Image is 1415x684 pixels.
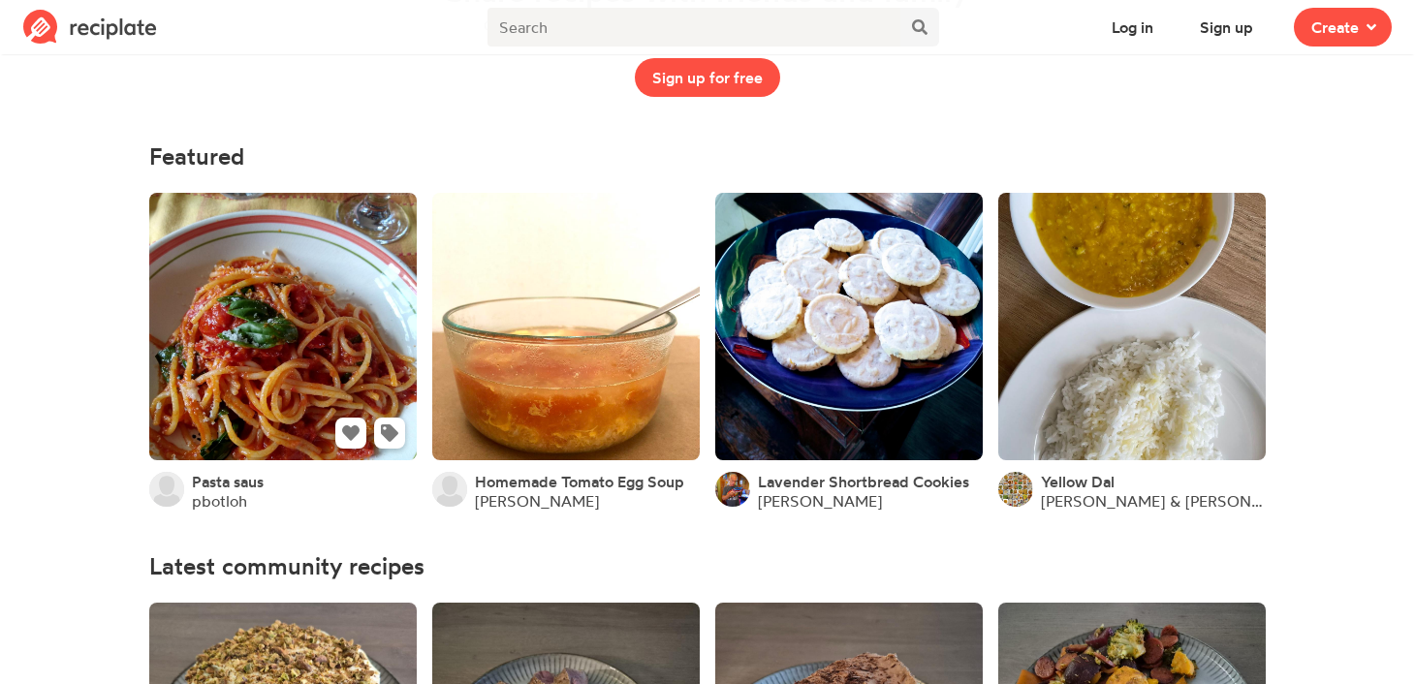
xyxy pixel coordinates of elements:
[1294,8,1392,47] button: Create
[149,143,1266,170] h4: Featured
[758,472,969,491] a: Lavender Shortbread Cookies
[475,491,599,511] a: [PERSON_NAME]
[149,472,184,507] img: User's avatar
[149,553,1266,579] h4: Latest community recipes
[432,472,467,507] img: User's avatar
[192,491,247,511] a: pbotloh
[192,472,264,491] a: Pasta saus
[998,472,1033,507] img: User's avatar
[715,472,750,507] img: User's avatar
[475,472,684,491] a: Homemade Tomato Egg Soup
[635,58,780,97] button: Sign up for free
[1041,491,1266,511] a: [PERSON_NAME] & [PERSON_NAME]
[487,8,901,47] input: Search
[758,491,882,511] a: [PERSON_NAME]
[1182,8,1271,47] button: Sign up
[1311,16,1359,39] span: Create
[1094,8,1171,47] button: Log in
[23,10,157,45] img: Reciplate
[1041,472,1115,491] a: Yellow Dal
